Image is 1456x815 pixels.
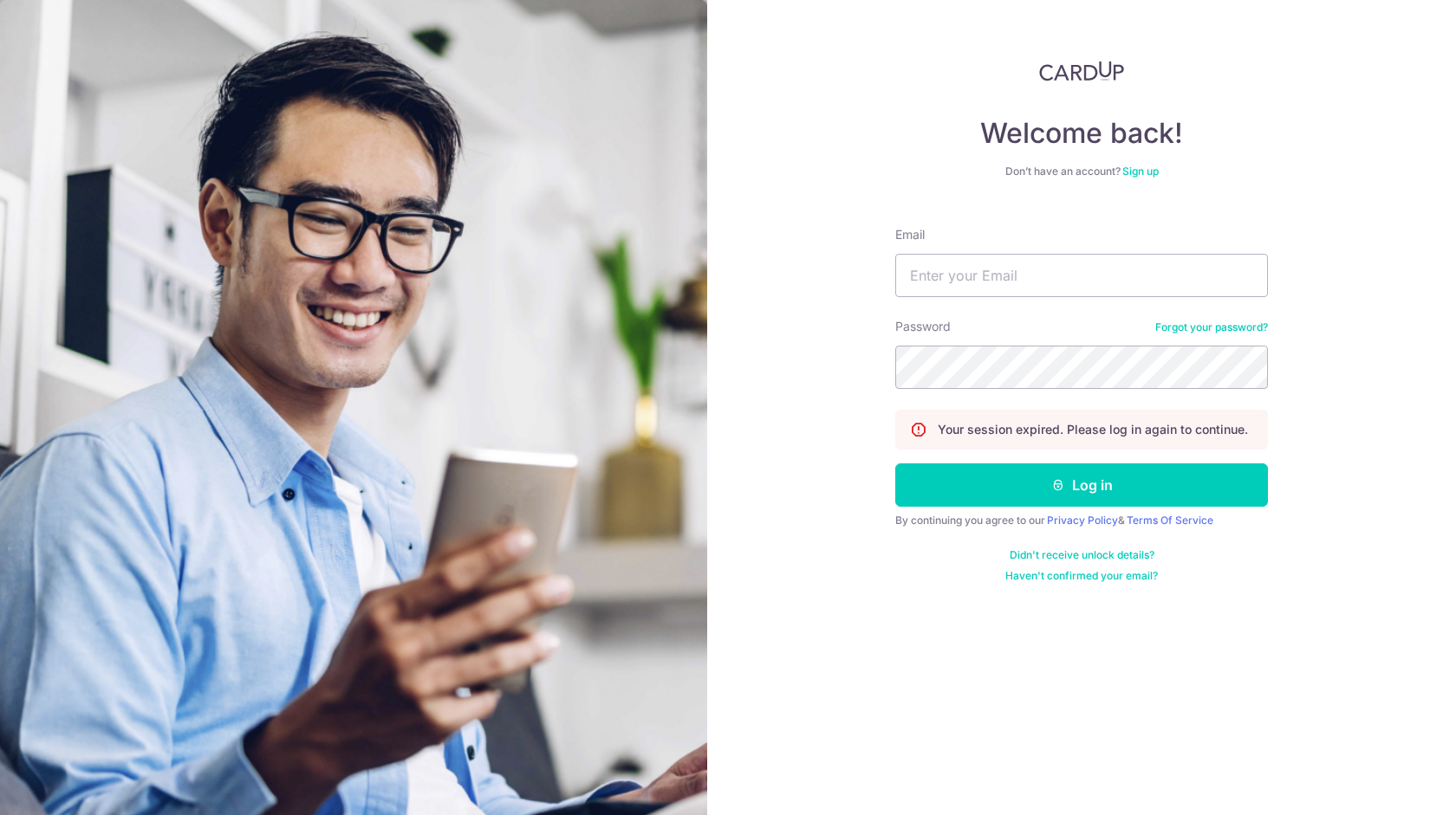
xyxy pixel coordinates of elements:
a: Haven't confirmed your email? [1005,569,1158,583]
a: Sign up [1122,165,1159,178]
button: Log in [895,463,1268,507]
label: Password [895,318,951,335]
div: By continuing you agree to our & [895,514,1268,527]
p: Your session expired. Please log in again to continue. [938,421,1248,438]
input: Enter your Email [895,254,1268,297]
a: Didn't receive unlock details? [1010,548,1154,562]
a: Privacy Policy [1047,514,1118,527]
h4: Welcome back! [895,116,1268,151]
label: Email [895,226,925,243]
img: CardUp Logo [1039,61,1124,81]
a: Forgot your password? [1155,320,1268,334]
div: Don’t have an account? [895,165,1268,178]
a: Terms Of Service [1127,514,1213,527]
